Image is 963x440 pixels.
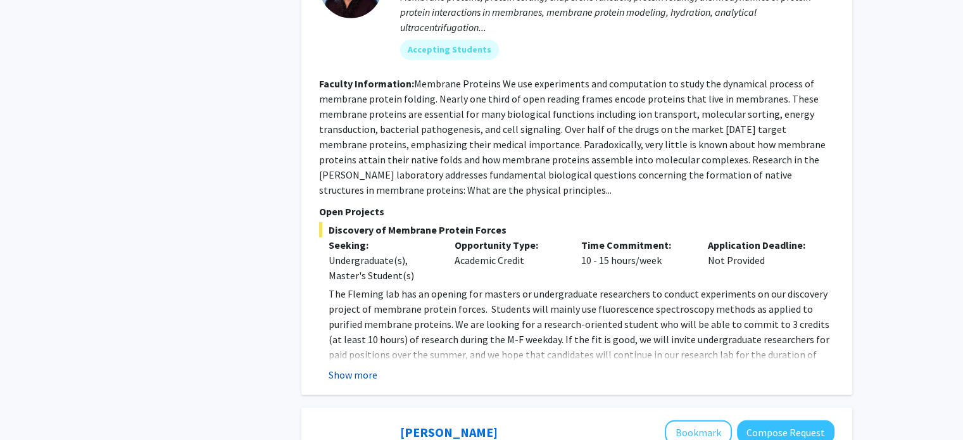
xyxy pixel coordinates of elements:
[329,253,436,283] div: Undergraduate(s), Master's Student(s)
[445,237,572,283] div: Academic Credit
[329,237,436,253] p: Seeking:
[329,367,377,382] button: Show more
[319,77,826,196] fg-read-more: Membrane Proteins We use experiments and computation to study the dynamical process of membrane p...
[400,424,498,440] a: [PERSON_NAME]
[319,222,834,237] span: Discovery of Membrane Protein Forces
[319,77,414,90] b: Faculty Information:
[708,237,815,253] p: Application Deadline:
[319,204,834,219] p: Open Projects
[9,383,54,431] iframe: Chat
[329,286,834,393] p: The Fleming lab has an opening for masters or undergraduate researchers to conduct experiments on...
[400,40,499,60] mat-chip: Accepting Students
[455,237,562,253] p: Opportunity Type:
[698,237,825,283] div: Not Provided
[581,237,689,253] p: Time Commitment:
[572,237,698,283] div: 10 - 15 hours/week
